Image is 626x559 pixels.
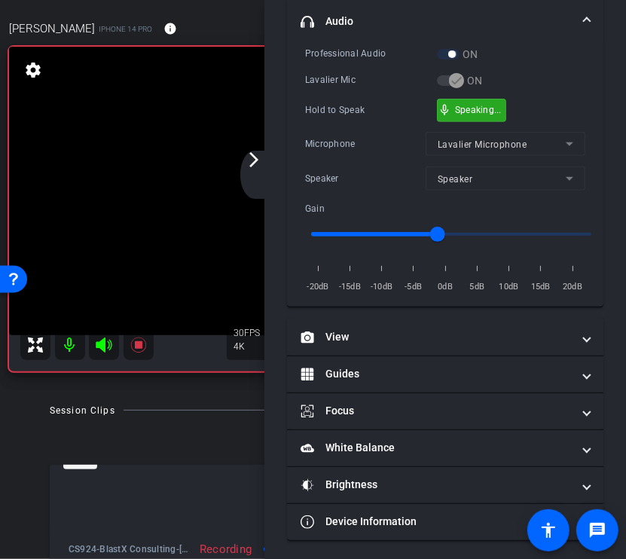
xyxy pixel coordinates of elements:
mat-expansion-panel-header: Device Information [287,504,603,540]
mat-expansion-panel-header: View [287,319,603,356]
span: -5dB [401,279,426,295]
mat-panel-title: Guides [301,366,572,382]
span: [PERSON_NAME] [9,20,95,37]
span: iPhone 14 Pro [99,23,152,35]
mat-expansion-panel-header: White Balance [287,430,603,466]
mat-expansion-panel-header: Focus [287,393,603,429]
div: Session Clips [50,403,115,418]
mat-panel-title: Brightness [301,477,572,493]
mat-expansion-panel-header: Brightness [287,467,603,503]
div: 4K [234,341,272,353]
mat-panel-title: View [301,329,572,345]
mat-icon: info [163,22,177,35]
mat-icon: settings [23,61,44,79]
mat-icon: accessibility [539,521,557,539]
div: Speaker [305,171,426,186]
div: Microphone [305,136,426,151]
mat-expansion-panel-header: Guides [287,356,603,393]
span: CS924-BlastX Consulting-[PERSON_NAME]-[PERSON_NAME]-[PERSON_NAME]-2025-09-15-15-13-44-027-0 [69,542,192,557]
mat-icon: message [588,521,606,539]
mat-panel-title: Audio [301,14,572,29]
span: -10dB [369,279,395,295]
span: -20dB [305,279,331,295]
label: ON [464,73,483,88]
span: mic_none [438,103,451,117]
span: Speaking... [455,105,502,115]
span: 20dB [560,279,585,295]
label: ON [460,47,478,62]
span: 15dB [528,279,554,295]
div: Audio [287,46,603,307]
span: 10dB [496,279,522,295]
span: 5dB [464,279,490,295]
span: 0dB [432,279,458,295]
div: Lavalier Mic [305,72,437,87]
mat-panel-title: Device Information [301,514,572,530]
mat-panel-title: Focus [301,403,572,419]
div: Hold to Speak [305,102,437,118]
span: FPS [245,328,261,338]
mat-expansion-panel-header: thumb-nail[DATE]Recording1 [50,465,576,531]
div: Professional Audio [305,46,437,61]
div: 30 [234,327,272,339]
mat-panel-title: White Balance [301,440,572,456]
div: Gain [305,201,437,216]
mat-icon: arrow_forward_ios [245,151,263,169]
span: -15dB [337,279,362,295]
